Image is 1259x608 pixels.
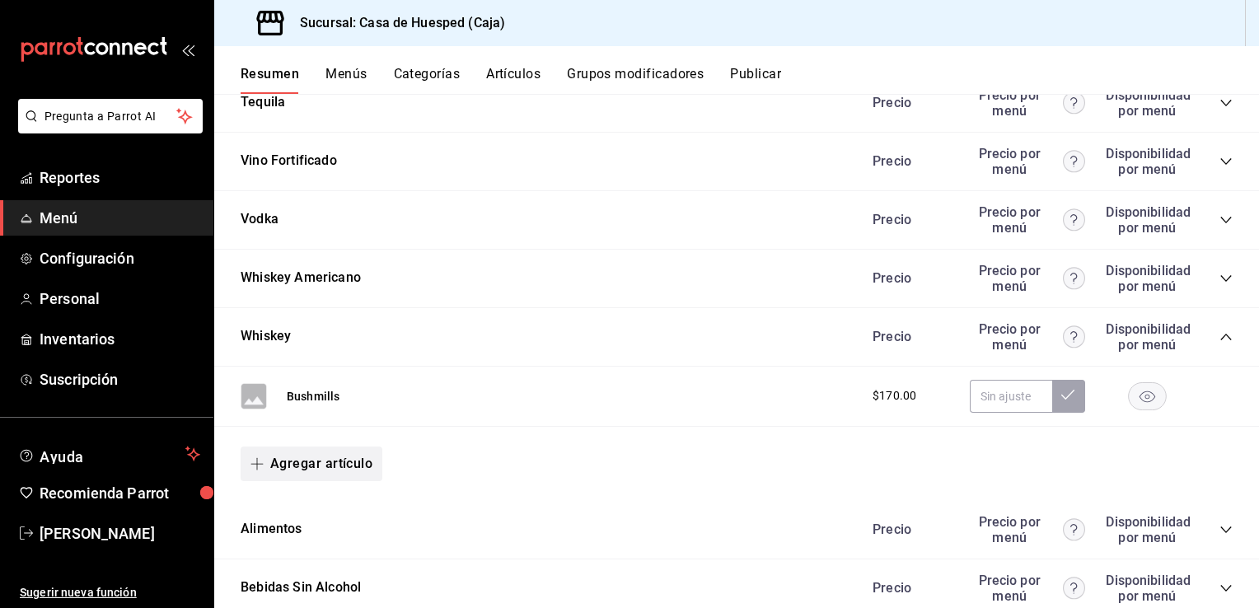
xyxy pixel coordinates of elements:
span: Suscripción [40,368,200,391]
h3: Sucursal: Casa de Huesped (Caja) [287,13,505,33]
div: Precio por menú [970,146,1085,177]
button: Bushmills [287,388,339,405]
span: Ayuda [40,444,179,464]
button: Resumen [241,66,299,94]
button: Grupos modificadores [567,66,704,94]
button: Vodka [241,210,278,229]
div: Disponibilidad por menú [1106,514,1188,545]
button: Menús [325,66,367,94]
div: Precio [856,212,962,227]
button: collapse-category-row [1219,330,1233,344]
span: Personal [40,288,200,310]
button: collapse-category-row [1219,582,1233,595]
button: collapse-category-row [1219,155,1233,168]
div: Precio [856,270,962,286]
span: Reportes [40,166,200,189]
button: collapse-category-row [1219,213,1233,227]
button: Pregunta a Parrot AI [18,99,203,133]
button: collapse-category-row [1219,96,1233,110]
button: Agregar artículo [241,447,382,481]
span: Recomienda Parrot [40,482,200,504]
div: Disponibilidad por menú [1106,204,1188,236]
div: Precio por menú [970,87,1085,119]
button: Whiskey Americano [241,269,361,288]
div: navigation tabs [241,66,1259,94]
span: $170.00 [873,387,916,405]
div: Precio por menú [970,321,1085,353]
span: Sugerir nueva función [20,584,200,601]
button: Whiskey [241,327,291,346]
button: open_drawer_menu [181,43,194,56]
span: Configuración [40,247,200,269]
span: Menú [40,207,200,229]
button: Artículos [486,66,541,94]
button: Alimentos [241,520,302,539]
div: Precio [856,329,962,344]
a: Pregunta a Parrot AI [12,119,203,137]
div: Disponibilidad por menú [1106,263,1188,294]
div: Precio [856,95,962,110]
div: Disponibilidad por menú [1106,146,1188,177]
button: Vino Fortificado [241,152,337,171]
button: collapse-category-row [1219,272,1233,285]
div: Disponibilidad por menú [1106,573,1188,604]
div: Precio [856,153,962,169]
span: Pregunta a Parrot AI [44,108,177,125]
div: Precio por menú [970,263,1085,294]
button: Publicar [730,66,781,94]
button: Bebidas Sin Alcohol [241,578,361,597]
div: Precio por menú [970,573,1085,604]
div: Precio por menú [970,204,1085,236]
button: collapse-category-row [1219,523,1233,536]
div: Precio [856,580,962,596]
input: Sin ajuste [970,380,1052,413]
span: Inventarios [40,328,200,350]
div: Disponibilidad por menú [1106,87,1188,119]
div: Disponibilidad por menú [1106,321,1188,353]
div: Precio [856,521,962,537]
span: [PERSON_NAME] [40,522,200,545]
button: Tequila [241,93,285,112]
button: Categorías [394,66,461,94]
div: Precio por menú [970,514,1085,545]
